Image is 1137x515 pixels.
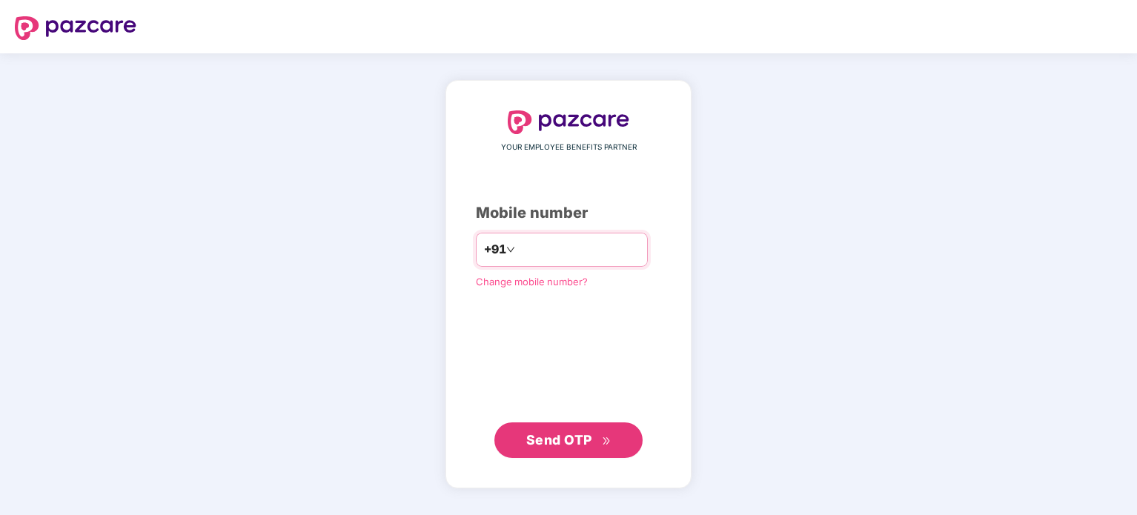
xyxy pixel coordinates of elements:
[476,276,588,288] a: Change mobile number?
[508,110,629,134] img: logo
[506,245,515,254] span: down
[15,16,136,40] img: logo
[476,202,661,225] div: Mobile number
[494,422,643,458] button: Send OTPdouble-right
[602,436,611,446] span: double-right
[484,240,506,259] span: +91
[526,432,592,448] span: Send OTP
[501,142,637,153] span: YOUR EMPLOYEE BENEFITS PARTNER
